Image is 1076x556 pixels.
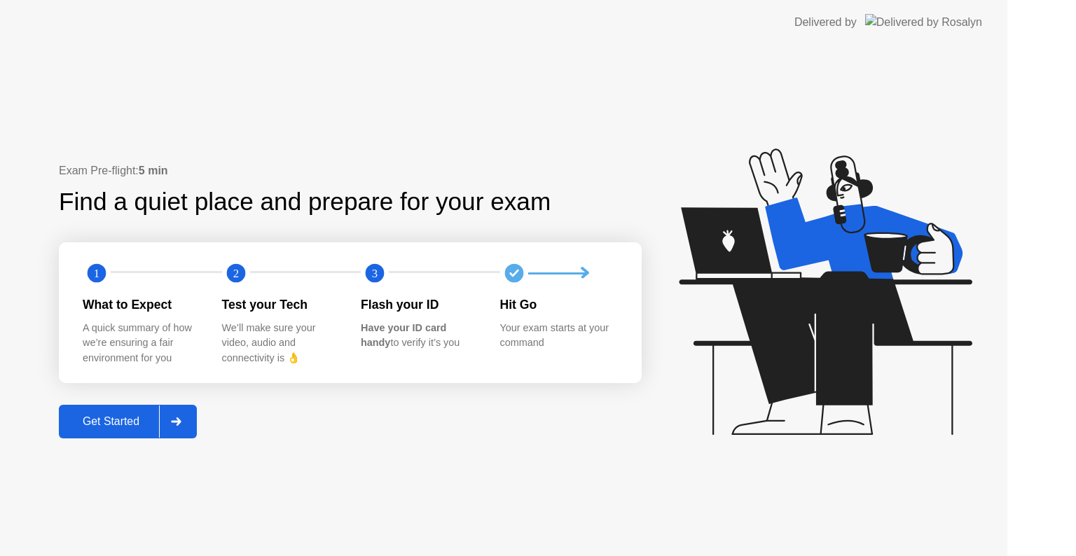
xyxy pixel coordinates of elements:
[372,267,378,280] text: 3
[361,296,478,314] div: Flash your ID
[83,296,200,314] div: What to Expect
[222,321,339,366] div: We’ll make sure your video, audio and connectivity is 👌
[500,296,617,314] div: Hit Go
[83,321,200,366] div: A quick summary of how we’re ensuring a fair environment for you
[59,405,197,438] button: Get Started
[794,14,857,31] div: Delivered by
[222,296,339,314] div: Test your Tech
[59,183,553,221] div: Find a quiet place and prepare for your exam
[94,267,99,280] text: 1
[500,321,617,351] div: Your exam starts at your command
[139,165,168,176] b: 5 min
[59,162,642,179] div: Exam Pre-flight:
[865,14,982,30] img: Delivered by Rosalyn
[63,415,159,428] div: Get Started
[361,322,446,349] b: Have your ID card handy
[233,267,238,280] text: 2
[361,321,478,351] div: to verify it’s you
